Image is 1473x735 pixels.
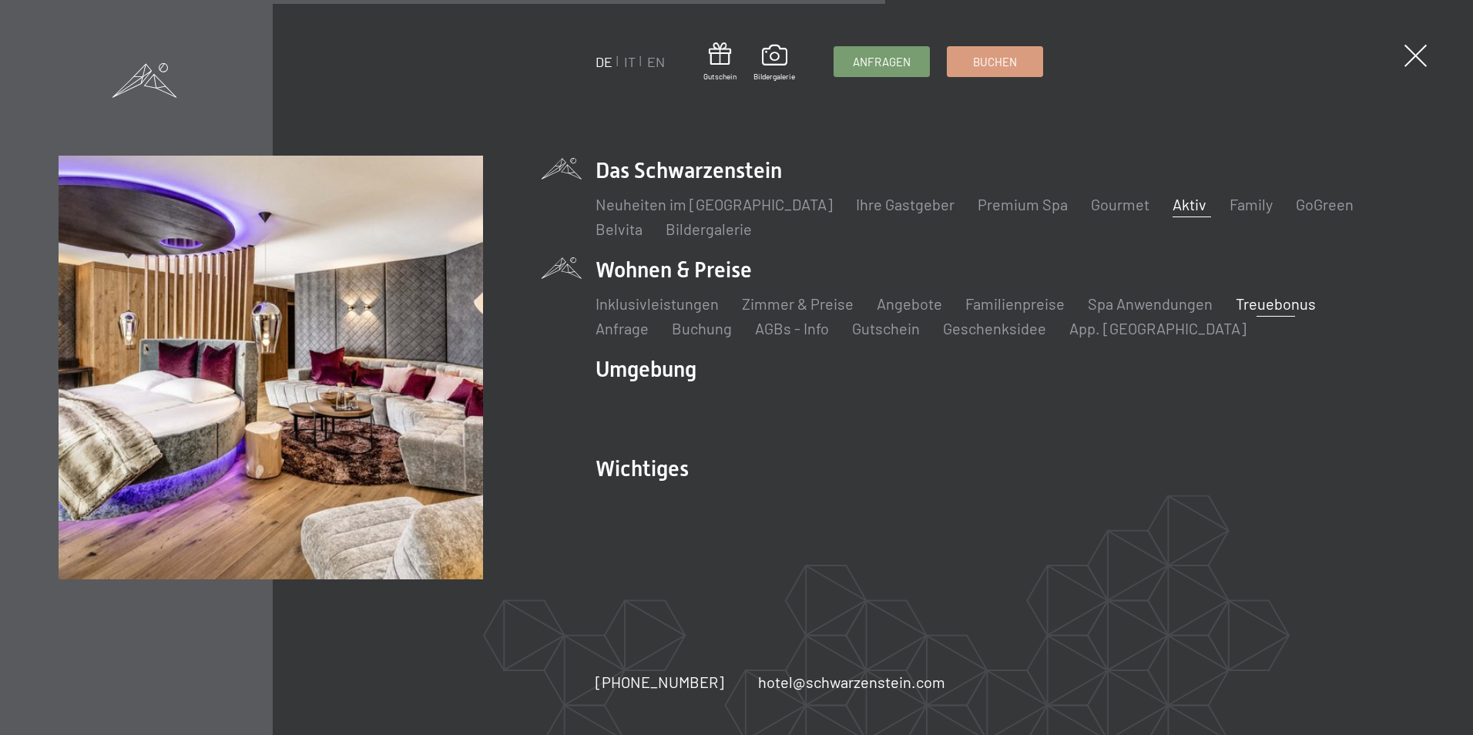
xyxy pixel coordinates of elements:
a: hotel@schwarzenstein.com [758,671,945,693]
a: Zimmer & Preise [742,294,854,313]
a: Anfrage [596,319,649,337]
a: AGBs - Info [755,319,829,337]
a: Bildergalerie [753,45,795,82]
span: [PHONE_NUMBER] [596,673,724,691]
a: Anfragen [834,47,929,76]
a: Aktiv [1173,195,1206,213]
span: Bildergalerie [753,71,795,82]
a: Gutschein [852,319,920,337]
span: Gutschein [703,71,736,82]
a: Familienpreise [965,294,1065,313]
a: DE [596,53,612,70]
a: Geschenksidee [943,319,1046,337]
a: GoGreen [1296,195,1354,213]
a: Gutschein [703,42,736,82]
a: Inklusivleistungen [596,294,719,313]
a: Belvita [596,220,643,238]
a: Neuheiten im [GEOGRAPHIC_DATA] [596,195,833,213]
a: EN [647,53,665,70]
a: Buchung [672,319,732,337]
a: Premium Spa [978,195,1068,213]
span: Anfragen [853,54,911,70]
a: Spa Anwendungen [1088,294,1213,313]
a: Angebote [877,294,942,313]
a: Treuebonus [1236,294,1316,313]
a: Buchen [948,47,1042,76]
a: App. [GEOGRAPHIC_DATA] [1069,319,1247,337]
span: Buchen [973,54,1017,70]
a: IT [624,53,636,70]
a: Ihre Gastgeber [856,195,955,213]
a: Bildergalerie [666,220,752,238]
a: [PHONE_NUMBER] [596,671,724,693]
a: Gourmet [1091,195,1149,213]
a: Family [1230,195,1273,213]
